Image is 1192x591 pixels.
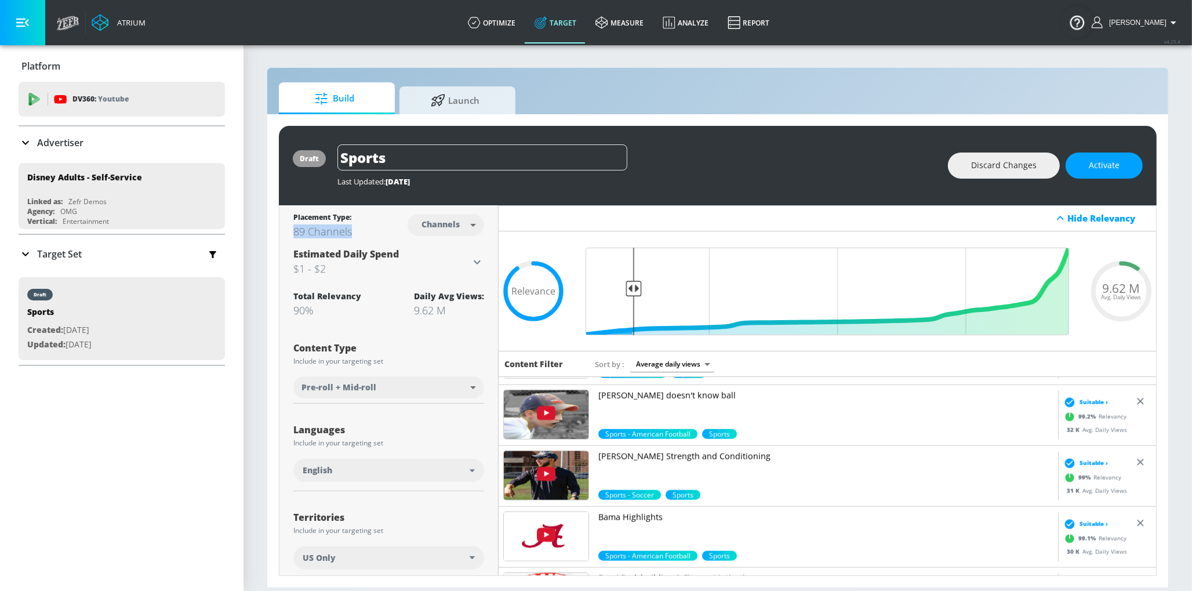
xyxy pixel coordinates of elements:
[293,248,399,260] span: Estimated Daily Spend
[293,212,352,224] div: Placement Type:
[1078,534,1099,543] span: 99.1 %
[19,277,225,360] div: draftSportsCreated:[DATE]Updated:[DATE]
[290,85,379,113] span: Build
[301,382,376,393] span: Pre-roll + Mid-roll
[27,216,57,226] div: Vertical:
[598,512,1053,523] p: Bama Highlights
[27,323,92,338] p: [DATE]
[19,235,225,273] div: Target Set
[702,551,737,561] div: 99.1%
[504,451,588,500] img: UUe6k8D_hvVV4ChsCLPylhug
[504,390,588,439] img: UU17gaV5MW_Y_RmVK52QojIA
[1104,19,1166,27] span: login as: veronica.hernandez@zefr.com
[1061,548,1127,556] div: Avg. Daily Views
[1061,469,1121,487] div: Relevancy
[586,2,653,43] a: measure
[337,176,936,187] div: Last Updated:
[1080,520,1108,528] span: Suitable ›
[27,206,54,216] div: Agency:
[293,343,484,353] div: Content Type
[1080,459,1108,467] span: Suitable ›
[98,93,129,105] p: Youtube
[598,490,661,500] div: 99.0%
[598,390,1053,401] p: [PERSON_NAME] doesn't know ball
[27,338,92,352] p: [DATE]
[34,292,46,298] div: draft
[1089,158,1120,173] span: Activate
[1061,458,1108,469] div: Suitable ›
[1067,487,1082,495] span: 31 K
[948,153,1060,179] button: Discard Changes
[598,451,1053,462] p: [PERSON_NAME] Strength and Conditioning
[92,14,146,31] a: Atrium
[1061,519,1108,530] div: Suitable ›
[293,358,484,365] div: Include in your targeting set
[1078,412,1099,421] span: 99.2 %
[1080,398,1108,407] span: Suitable ›
[293,459,484,482] div: English
[19,126,225,159] div: Advertiser
[411,86,499,114] span: Launch
[60,206,77,216] div: OMG
[598,490,661,500] span: Sports - Soccer
[293,303,361,317] div: 90%
[598,572,1053,584] p: Fanzi Bodybuilding & Fitness Motivation
[459,2,525,43] a: optimize
[1067,212,1150,224] div: Hide Relevancy
[37,136,83,149] p: Advertiser
[511,287,555,296] span: Relevance
[414,303,484,317] div: 9.62 M
[1061,426,1127,434] div: Avg. Daily Views
[1103,282,1140,295] span: 9.62 M
[666,490,700,500] span: Sports
[63,216,109,226] div: Entertainment
[1061,6,1093,38] button: Open Resource Center
[27,324,63,335] span: Created:
[666,490,700,500] div: 99.0%
[414,291,484,302] div: Daily Avg Views:
[416,219,466,229] div: Channels
[300,154,319,164] div: draft
[580,248,1075,335] input: Final Threshold
[19,163,225,229] div: Disney Adults - Self-ServiceLinked as:Zefr DemosAgency:OMGVertical:Entertainment
[653,2,718,43] a: Analyze
[293,260,470,277] h3: $1 - $2
[37,248,82,260] p: Target Set
[598,551,697,561] div: 99.1%
[293,425,484,434] div: Languages
[1164,38,1180,45] span: v 4.25.4
[598,551,697,561] span: Sports - American Football
[293,248,484,277] div: Estimated Daily Spend$1 - $2
[525,2,586,43] a: Target
[499,205,1156,231] div: Hide Relevancy
[72,93,129,106] p: DV360:
[1102,295,1142,300] span: Avg. Daily Views
[1061,487,1127,495] div: Avg. Daily Views
[303,552,336,564] span: US Only
[1067,426,1082,434] span: 32 K
[293,291,361,302] div: Total Relevancy
[598,512,1053,551] a: Bama Highlights
[598,429,697,439] span: Sports - American Football
[1061,530,1126,548] div: Relevancy
[1078,473,1093,482] span: 99 %
[702,429,737,439] div: 96.3%
[598,429,697,439] div: 99.2%
[27,197,63,206] div: Linked as:
[386,176,410,187] span: [DATE]
[293,546,484,570] div: US Only
[19,50,225,82] div: Platform
[112,17,146,28] div: Atrium
[702,429,737,439] span: Sports
[718,2,779,43] a: Report
[303,465,332,476] span: English
[595,359,624,369] span: Sort by
[1067,548,1082,556] span: 30 K
[598,390,1053,429] a: [PERSON_NAME] doesn't know ball
[1061,408,1126,426] div: Relevancy
[27,339,66,350] span: Updated:
[293,224,352,238] div: 89 Channels
[293,440,484,447] div: Include in your targeting set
